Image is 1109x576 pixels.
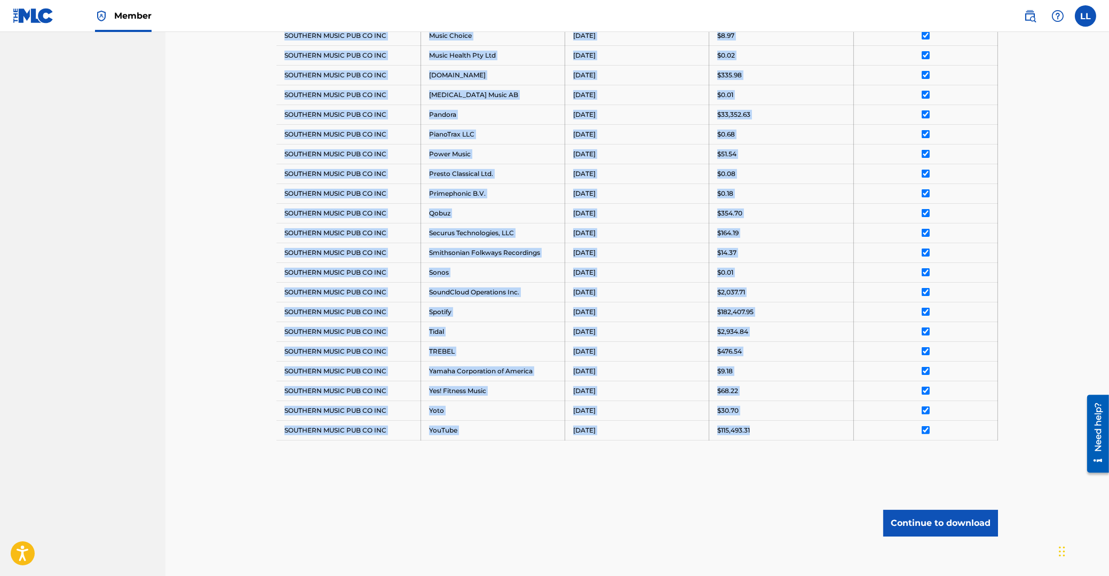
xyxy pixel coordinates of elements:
[565,322,709,341] td: [DATE]
[717,169,735,179] p: $0.08
[276,85,421,105] td: SOUTHERN MUSIC PUB CO INC
[565,105,709,124] td: [DATE]
[276,243,421,262] td: SOUTHERN MUSIC PUB CO INC
[717,130,735,139] p: $0.68
[565,262,709,282] td: [DATE]
[565,203,709,223] td: [DATE]
[421,65,565,85] td: [DOMAIN_NAME]
[276,26,421,45] td: SOUTHERN MUSIC PUB CO INC
[276,341,421,361] td: SOUTHERN MUSIC PUB CO INC
[717,366,733,376] p: $9.18
[717,51,735,60] p: $0.02
[276,45,421,65] td: SOUTHERN MUSIC PUB CO INC
[1075,5,1096,27] div: User Menu
[1019,5,1041,27] a: Public Search
[276,183,421,203] td: SOUTHERN MUSIC PUB CO INC
[565,65,709,85] td: [DATE]
[421,85,565,105] td: [MEDICAL_DATA] Music AB
[276,203,421,223] td: SOUTHERN MUSIC PUB CO INC
[717,228,739,238] p: $164.19
[421,322,565,341] td: Tidal
[565,45,709,65] td: [DATE]
[276,381,421,401] td: SOUTHERN MUSIC PUB CO INC
[421,420,565,440] td: YouTube
[717,386,738,396] p: $68.22
[717,406,739,415] p: $30.70
[717,90,733,100] p: $0.01
[421,302,565,322] td: Spotify
[421,203,565,223] td: Qobuz
[565,361,709,381] td: [DATE]
[421,144,565,164] td: Power Music
[1047,5,1068,27] div: Help
[421,262,565,282] td: Sonos
[717,70,742,80] p: $335.98
[565,85,709,105] td: [DATE]
[565,401,709,420] td: [DATE]
[276,282,421,302] td: SOUTHERN MUSIC PUB CO INC
[565,183,709,203] td: [DATE]
[717,426,750,435] p: $115,493.31
[883,510,998,537] button: Continue to download
[565,144,709,164] td: [DATE]
[717,248,736,258] p: $14.37
[421,105,565,124] td: Pandora
[421,282,565,302] td: SoundCloud Operations Inc.
[565,302,709,322] td: [DATE]
[421,243,565,262] td: Smithsonian Folkways Recordings
[565,341,709,361] td: [DATE]
[565,243,709,262] td: [DATE]
[717,209,742,218] p: $354.70
[276,65,421,85] td: SOUTHERN MUSIC PUB CO INC
[276,262,421,282] td: SOUTHERN MUSIC PUB CO INC
[276,420,421,440] td: SOUTHERN MUSIC PUB CO INC
[565,420,709,440] td: [DATE]
[717,110,750,119] p: $33,352.63
[276,361,421,381] td: SOUTHERN MUSIC PUB CO INC
[421,341,565,361] td: TREBEL
[276,223,421,243] td: SOUTHERN MUSIC PUB CO INC
[565,381,709,401] td: [DATE]
[421,381,565,401] td: Yes! Fitness Music
[421,223,565,243] td: Securus Technologies, LLC
[717,189,733,198] p: $0.18
[421,164,565,183] td: Presto Classical Ltd.
[717,287,745,297] p: $2,037.71
[565,223,709,243] td: [DATE]
[565,124,709,144] td: [DATE]
[717,149,736,159] p: $51.54
[276,401,421,420] td: SOUTHERN MUSIC PUB CO INC
[717,347,742,356] p: $476.54
[276,322,421,341] td: SOUTHERN MUSIC PUB CO INC
[421,45,565,65] td: Music Health Pty Ltd
[565,164,709,183] td: [DATE]
[276,124,421,144] td: SOUTHERN MUSIC PUB CO INC
[13,8,54,23] img: MLC Logo
[421,26,565,45] td: Music Choice
[565,282,709,302] td: [DATE]
[276,164,421,183] td: SOUTHERN MUSIC PUB CO INC
[1051,10,1064,22] img: help
[421,124,565,144] td: PianoTrax LLC
[717,268,733,277] p: $0.01
[421,361,565,381] td: Yamaha Corporation of America
[95,10,108,22] img: Top Rightsholder
[276,144,421,164] td: SOUTHERN MUSIC PUB CO INC
[717,327,748,337] p: $2,934.84
[276,105,421,124] td: SOUTHERN MUSIC PUB CO INC
[421,183,565,203] td: Primephonic B.V.
[1056,525,1109,576] iframe: Chat Widget
[717,307,754,317] p: $182,407.95
[717,31,734,41] p: $8.97
[565,26,709,45] td: [DATE]
[114,10,152,22] span: Member
[1059,535,1065,567] div: Drag
[421,401,565,420] td: Yoto
[1079,390,1109,478] iframe: Resource Center
[276,302,421,322] td: SOUTHERN MUSIC PUB CO INC
[1024,10,1036,22] img: search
